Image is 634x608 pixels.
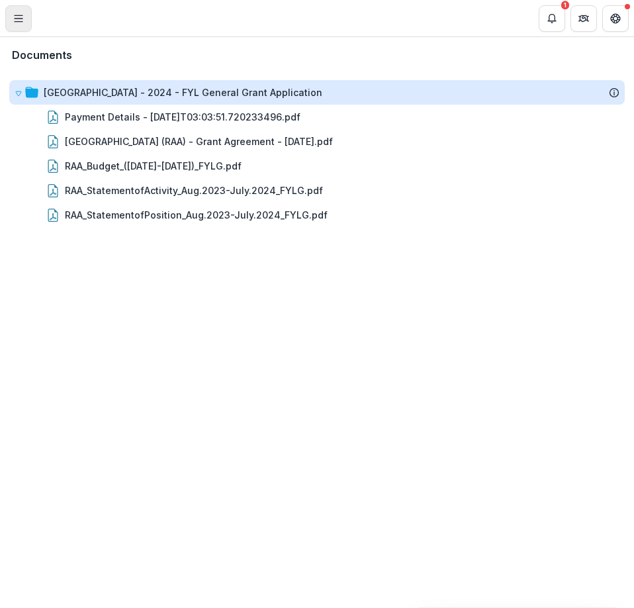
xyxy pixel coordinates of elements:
[65,134,333,148] div: [GEOGRAPHIC_DATA] (RAA) - Grant Agreement - [DATE].pdf
[65,159,242,173] div: RAA_Budget_([DATE]-[DATE])_FYLG.pdf
[9,178,625,203] div: RAA_StatementofActivity_Aug.2023-July.2024_FYLG.pdf
[9,80,625,227] div: [GEOGRAPHIC_DATA] - 2024 - FYL General Grant ApplicationPayment Details - [DATE]T03:03:51.7202334...
[9,154,625,178] div: RAA_Budget_([DATE]-[DATE])_FYLG.pdf
[561,1,569,10] div: 1
[9,80,625,105] div: [GEOGRAPHIC_DATA] - 2024 - FYL General Grant Application
[65,183,323,197] div: RAA_StatementofActivity_Aug.2023-July.2024_FYLG.pdf
[44,85,322,99] div: [GEOGRAPHIC_DATA] - 2024 - FYL General Grant Application
[65,110,300,124] div: Payment Details - [DATE]T03:03:51.720233496.pdf
[570,5,597,32] button: Partners
[5,5,32,32] button: Toggle Menu
[9,203,625,227] div: RAA_StatementofPosition_Aug.2023-July.2024_FYLG.pdf
[9,129,625,154] div: [GEOGRAPHIC_DATA] (RAA) - Grant Agreement - [DATE].pdf
[12,49,72,62] h3: Documents
[602,5,629,32] button: Get Help
[9,105,625,129] div: Payment Details - [DATE]T03:03:51.720233496.pdf
[539,5,565,32] button: Notifications
[65,208,328,222] div: RAA_StatementofPosition_Aug.2023-July.2024_FYLG.pdf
